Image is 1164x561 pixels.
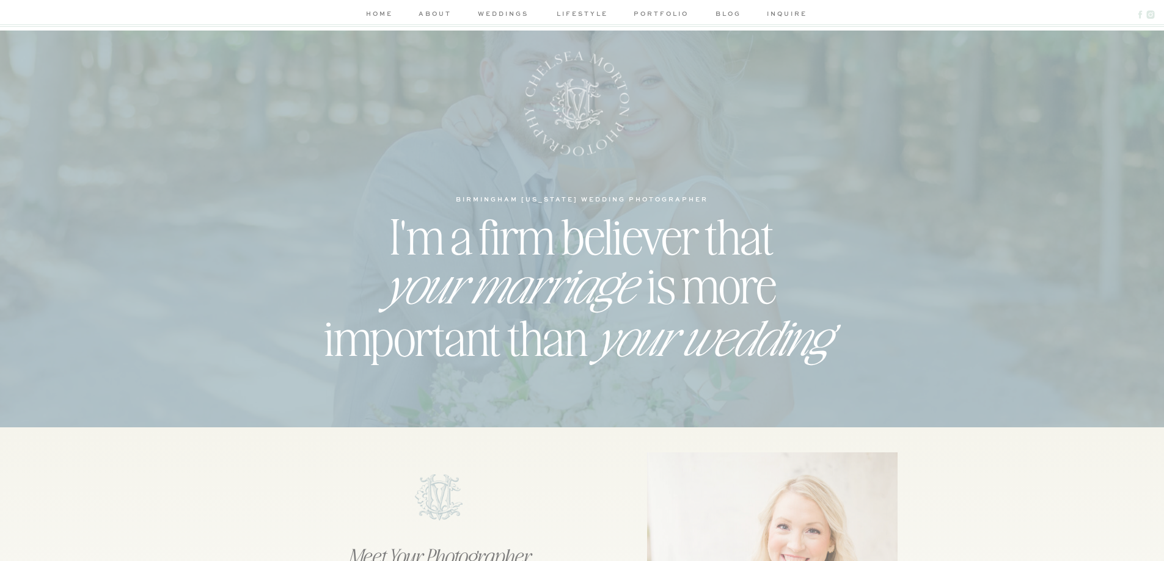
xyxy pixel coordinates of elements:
h1: birmingham [US_STATE] wedding photographer [421,194,744,203]
a: weddings [474,9,532,21]
h2: I'm a firm believer that [322,206,843,233]
a: home [364,9,396,21]
h2: is more [647,255,785,282]
a: about [417,9,453,21]
a: inquire [767,9,802,21]
i: your marriage [380,250,632,315]
a: lifestyle [554,9,612,21]
i: your wedding [591,303,827,367]
a: portfolio [632,9,690,21]
a: blog [711,9,746,21]
h2: important than [324,307,590,356]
